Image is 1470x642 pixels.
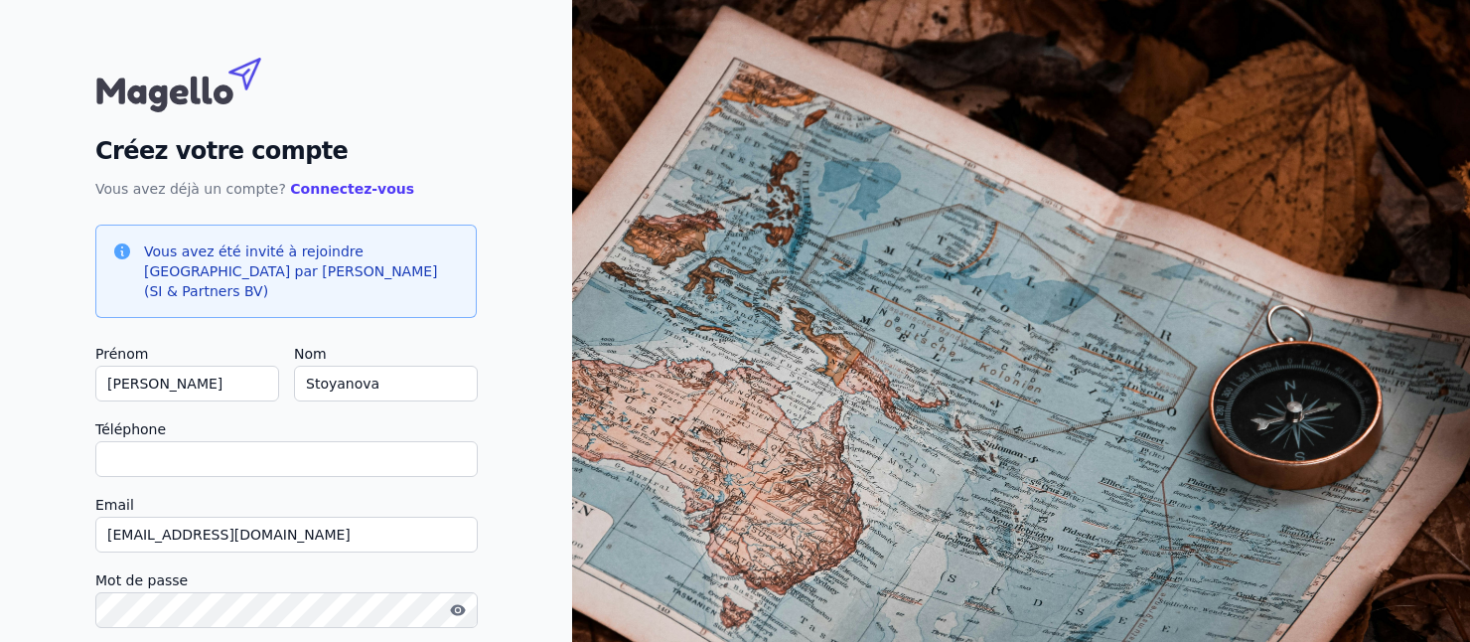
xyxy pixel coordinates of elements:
[95,342,278,366] label: Prénom
[95,48,304,117] img: Magello
[95,568,477,592] label: Mot de passe
[95,417,477,441] label: Téléphone
[95,177,477,201] p: Vous avez déjà un compte?
[144,241,460,301] h3: Vous avez été invité à rejoindre [GEOGRAPHIC_DATA] par [PERSON_NAME] (SI & Partners BV)
[95,133,477,169] h2: Créez votre compte
[294,342,477,366] label: Nom
[95,493,477,517] label: Email
[290,181,414,197] a: Connectez-vous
